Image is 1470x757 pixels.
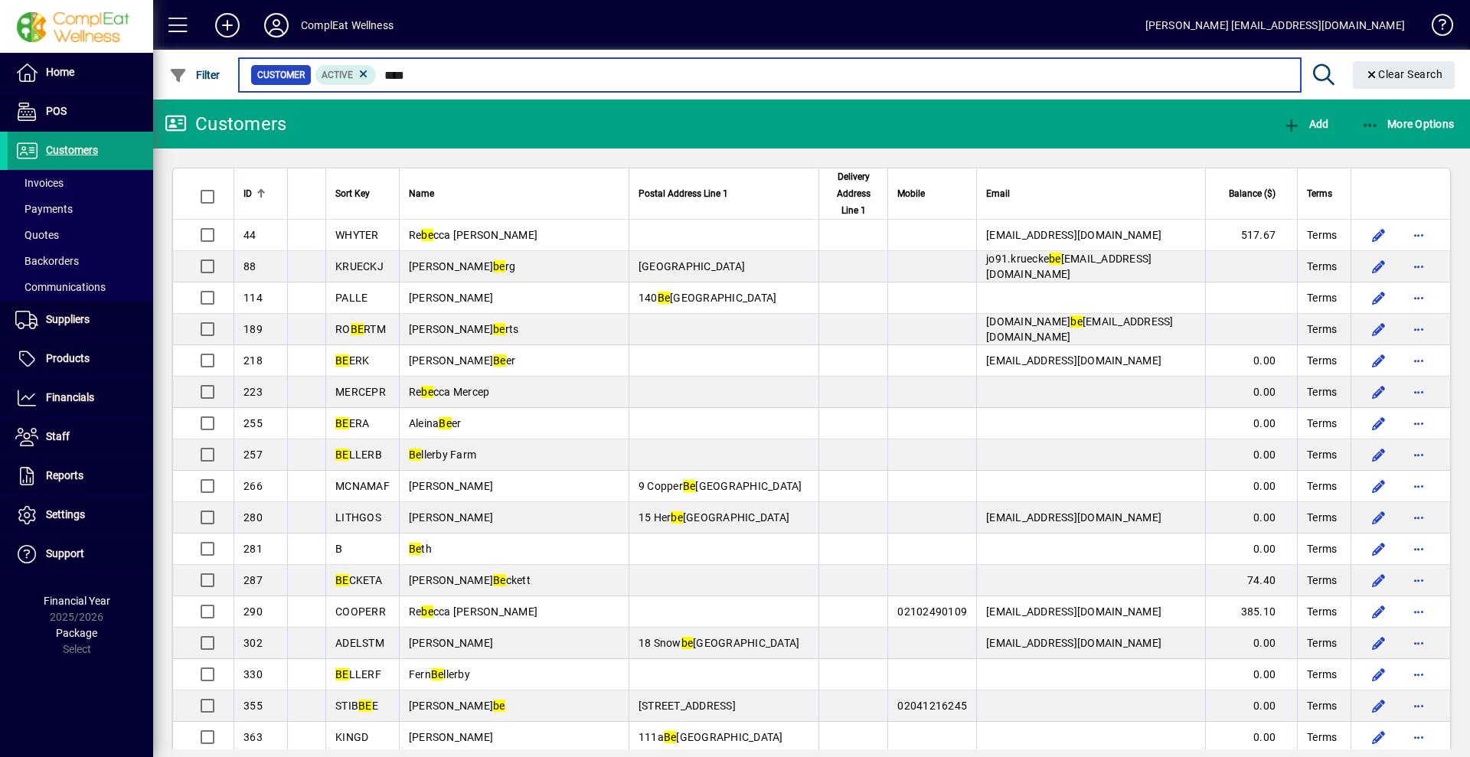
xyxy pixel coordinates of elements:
[335,185,370,202] span: Sort Key
[639,480,802,492] span: 9 Copper [GEOGRAPHIC_DATA]
[1205,659,1297,690] td: 0.00
[243,700,263,712] span: 355
[165,112,286,136] div: Customers
[1406,537,1431,561] button: More options
[46,430,70,442] span: Staff
[409,449,422,461] em: Be
[1205,690,1297,722] td: 0.00
[243,480,263,492] span: 266
[243,292,263,304] span: 114
[46,66,74,78] span: Home
[639,292,777,304] span: 140 [GEOGRAPHIC_DATA]
[1307,384,1337,400] span: Terms
[15,177,64,189] span: Invoices
[8,274,153,300] a: Communications
[257,67,305,83] span: Customer
[1406,348,1431,373] button: More options
[1367,442,1391,467] button: Edit
[335,668,349,680] em: BE
[1307,478,1337,494] span: Terms
[1145,13,1405,38] div: [PERSON_NAME] [EMAIL_ADDRESS][DOMAIN_NAME]
[335,574,349,586] em: BE
[8,196,153,222] a: Payments
[681,637,694,649] em: be
[1205,722,1297,753] td: 0.00
[15,281,106,293] span: Communications
[46,508,85,520] span: Settings
[1420,3,1451,53] a: Knowledge Base
[1406,317,1431,341] button: More options
[664,731,677,743] em: Be
[1367,380,1391,404] button: Edit
[1406,693,1431,718] button: More options
[639,700,736,712] span: [STREET_ADDRESS]
[8,248,153,274] a: Backorders
[15,255,79,267] span: Backorders
[358,700,372,712] em: BE
[335,449,382,461] span: LLERB
[335,637,384,649] span: ADELSTM
[46,547,84,560] span: Support
[1367,474,1391,498] button: Edit
[1367,537,1391,561] button: Edit
[409,700,505,712] span: [PERSON_NAME]
[409,417,462,429] span: Aleina er
[335,668,381,680] span: LLERF
[243,354,263,367] span: 218
[409,731,493,743] span: [PERSON_NAME]
[1229,185,1276,202] span: Balance ($)
[639,731,783,743] span: 111a [GEOGRAPHIC_DATA]
[1307,290,1337,305] span: Terms
[1406,411,1431,436] button: More options
[1282,118,1328,130] span: Add
[1307,667,1337,682] span: Terms
[1406,662,1431,687] button: More options
[1307,541,1337,556] span: Terms
[493,700,505,712] em: be
[1406,254,1431,279] button: More options
[1406,631,1431,655] button: More options
[1367,568,1391,592] button: Edit
[335,511,381,524] span: LITHGOS
[409,185,619,202] div: Name
[46,144,98,156] span: Customers
[322,70,353,80] span: Active
[897,605,967,618] span: 02102490109
[493,354,506,367] em: Be
[8,170,153,196] a: Invoices
[15,229,59,241] span: Quotes
[828,168,878,219] span: Delivery Address Line 1
[335,354,369,367] span: ERK
[639,637,800,649] span: 18 Snow [GEOGRAPHIC_DATA]
[897,700,967,712] span: 02041216245
[335,354,349,367] em: BE
[335,292,367,304] span: PALLE
[243,386,263,398] span: 223
[243,511,263,524] span: 280
[1367,631,1391,655] button: Edit
[335,260,384,272] span: KRUECKJ
[1307,353,1337,368] span: Terms
[1307,573,1337,588] span: Terms
[1406,599,1431,624] button: More options
[639,260,745,272] span: [GEOGRAPHIC_DATA]
[15,203,73,215] span: Payments
[1367,693,1391,718] button: Edit
[8,535,153,573] a: Support
[243,449,263,461] span: 257
[8,54,153,92] a: Home
[56,627,97,639] span: Package
[409,260,515,272] span: [PERSON_NAME] rg
[1205,565,1297,596] td: 74.40
[1307,447,1337,462] span: Terms
[683,480,696,492] em: Be
[1307,227,1337,243] span: Terms
[243,185,252,202] span: ID
[1205,502,1297,533] td: 0.00
[1205,408,1297,439] td: 0.00
[1406,380,1431,404] button: More options
[409,543,422,555] em: Be
[1205,596,1297,628] td: 385.10
[243,574,263,586] span: 287
[1367,505,1391,530] button: Edit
